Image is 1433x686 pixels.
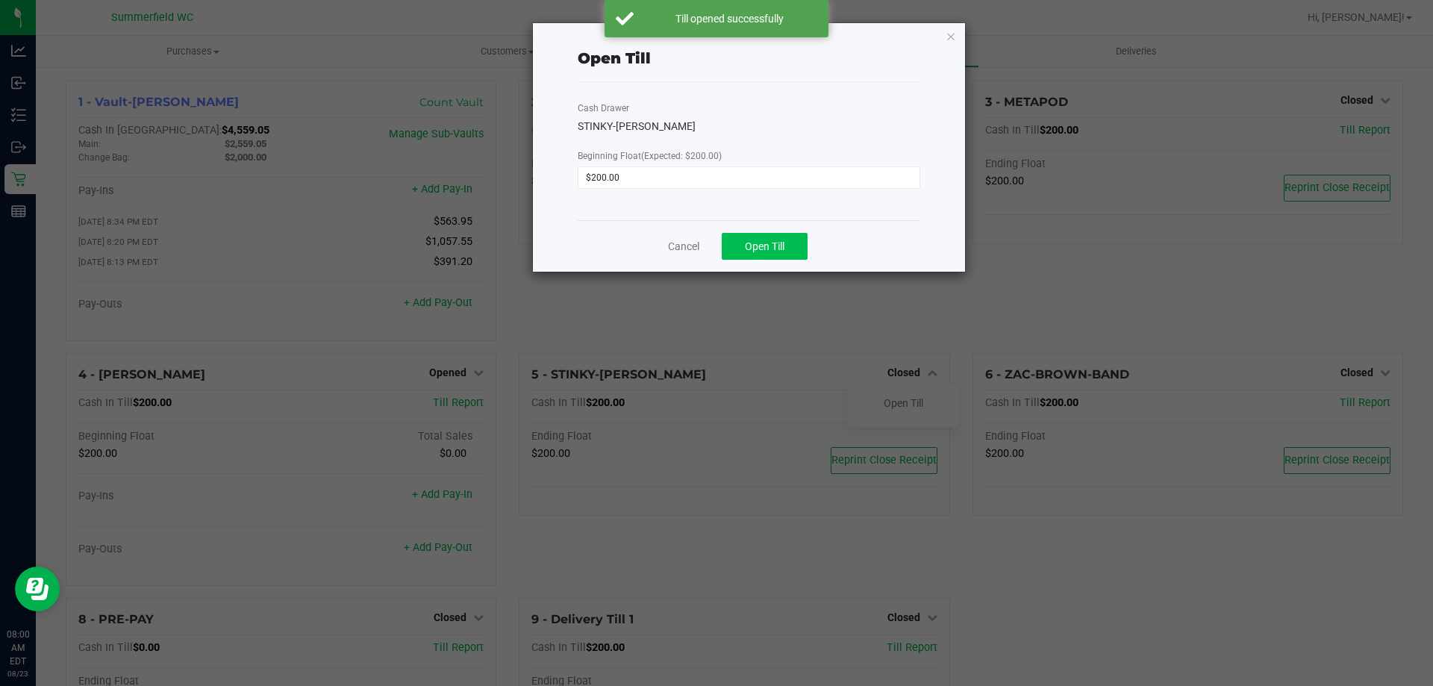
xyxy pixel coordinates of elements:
span: (Expected: $200.00) [641,151,722,161]
div: STINKY-[PERSON_NAME] [578,119,920,134]
label: Cash Drawer [578,102,629,115]
a: Cancel [668,239,699,255]
div: Till opened successfully [642,11,817,26]
button: Open Till [722,233,808,260]
span: Open Till [745,240,784,252]
div: Open Till [578,47,651,69]
span: Beginning Float [578,151,722,161]
iframe: Resource center [15,567,60,611]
